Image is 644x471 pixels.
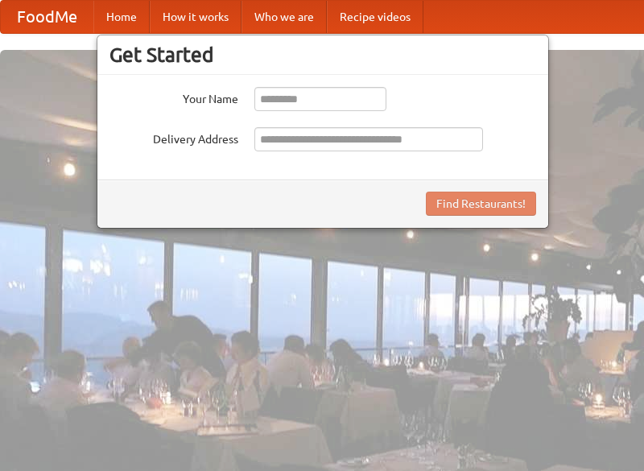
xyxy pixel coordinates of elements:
a: Recipe videos [327,1,423,33]
h3: Get Started [109,43,536,67]
a: FoodMe [1,1,93,33]
label: Your Name [109,87,238,107]
button: Find Restaurants! [426,192,536,216]
a: Home [93,1,150,33]
label: Delivery Address [109,127,238,147]
a: How it works [150,1,242,33]
a: Who we are [242,1,327,33]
